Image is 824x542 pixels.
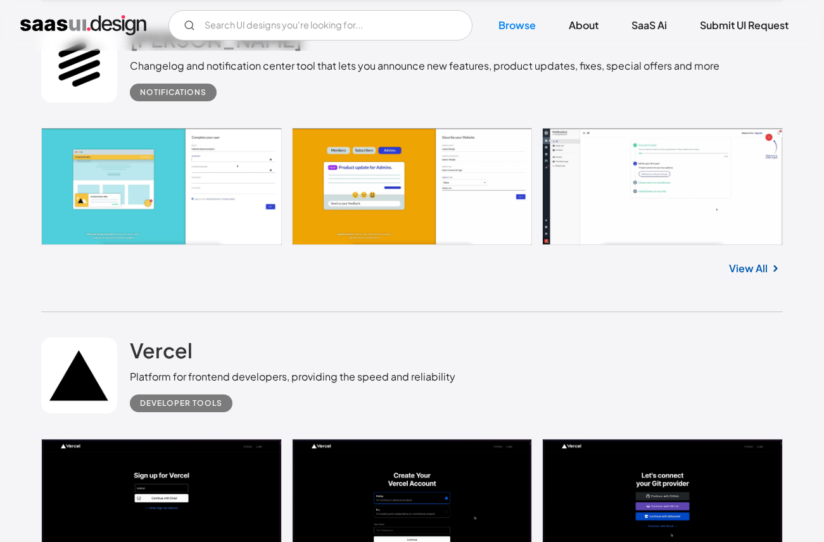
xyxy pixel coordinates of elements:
div: Notifications [140,85,206,100]
a: View All [729,261,768,276]
input: Search UI designs you're looking for... [168,10,472,41]
a: SaaS Ai [616,11,682,39]
div: Developer tools [140,396,222,411]
form: Email Form [168,10,472,41]
a: Vercel [130,337,193,369]
a: Browse [483,11,551,39]
h2: Vercel [130,337,193,363]
div: Platform for frontend developers, providing the speed and reliability [130,369,455,384]
div: Changelog and notification center tool that lets you announce new features, product updates, fixe... [130,58,719,73]
a: Submit UI Request [685,11,804,39]
a: home [20,15,146,35]
a: About [554,11,614,39]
